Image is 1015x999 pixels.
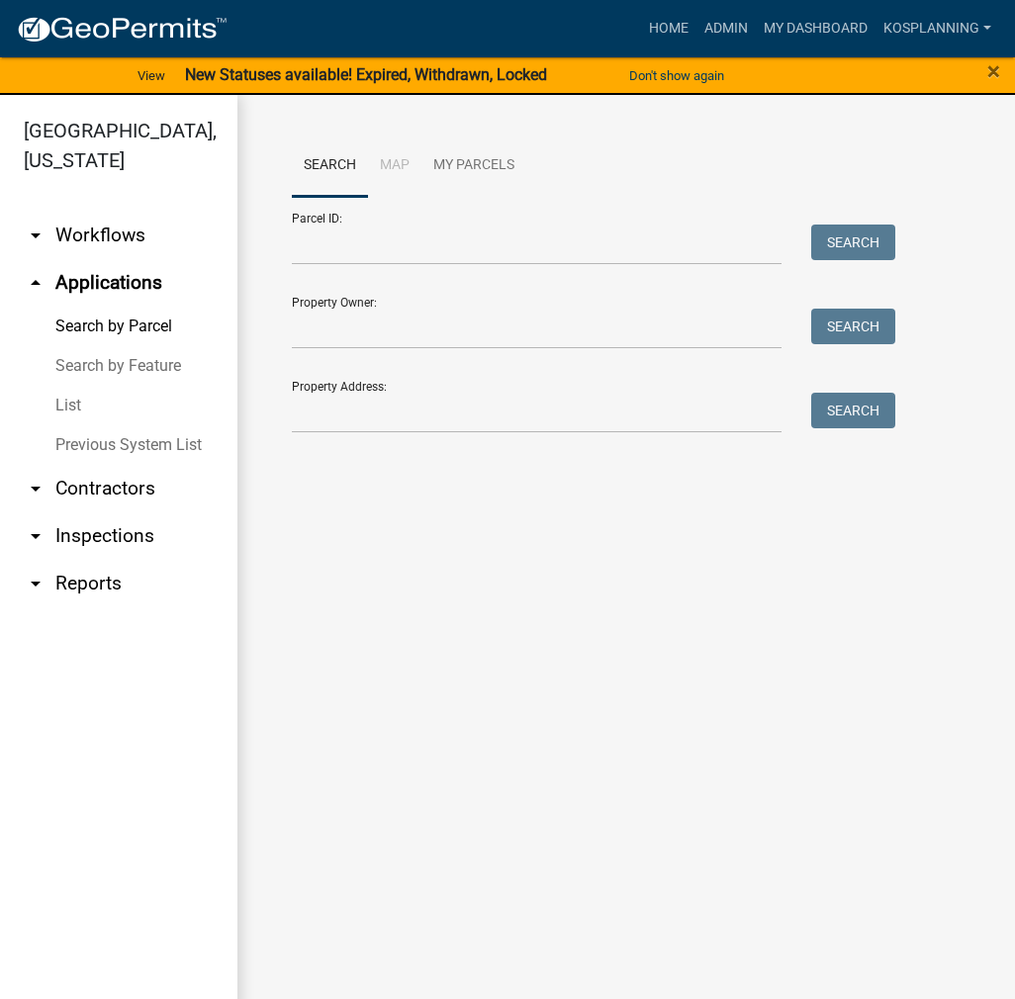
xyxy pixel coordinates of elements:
[811,393,895,428] button: Search
[24,271,47,295] i: arrow_drop_up
[185,65,547,84] strong: New Statuses available! Expired, Withdrawn, Locked
[24,572,47,595] i: arrow_drop_down
[696,10,756,47] a: Admin
[756,10,876,47] a: My Dashboard
[987,59,1000,83] button: Close
[641,10,696,47] a: Home
[292,135,368,198] a: Search
[621,59,732,92] button: Don't show again
[130,59,173,92] a: View
[811,225,895,260] button: Search
[987,57,1000,85] span: ×
[811,309,895,344] button: Search
[24,224,47,247] i: arrow_drop_down
[421,135,526,198] a: My Parcels
[876,10,999,47] a: kosplanning
[24,524,47,548] i: arrow_drop_down
[24,477,47,500] i: arrow_drop_down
